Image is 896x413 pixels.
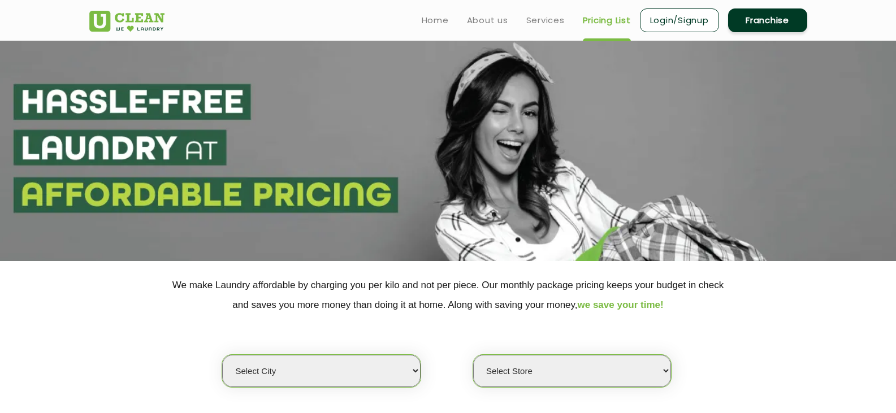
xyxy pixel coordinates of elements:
[422,14,449,27] a: Home
[578,299,664,310] span: we save your time!
[583,14,631,27] a: Pricing List
[89,275,807,315] p: We make Laundry affordable by charging you per kilo and not per piece. Our monthly package pricin...
[467,14,508,27] a: About us
[728,8,807,32] a: Franchise
[640,8,719,32] a: Login/Signup
[526,14,565,27] a: Services
[89,11,165,32] img: UClean Laundry and Dry Cleaning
